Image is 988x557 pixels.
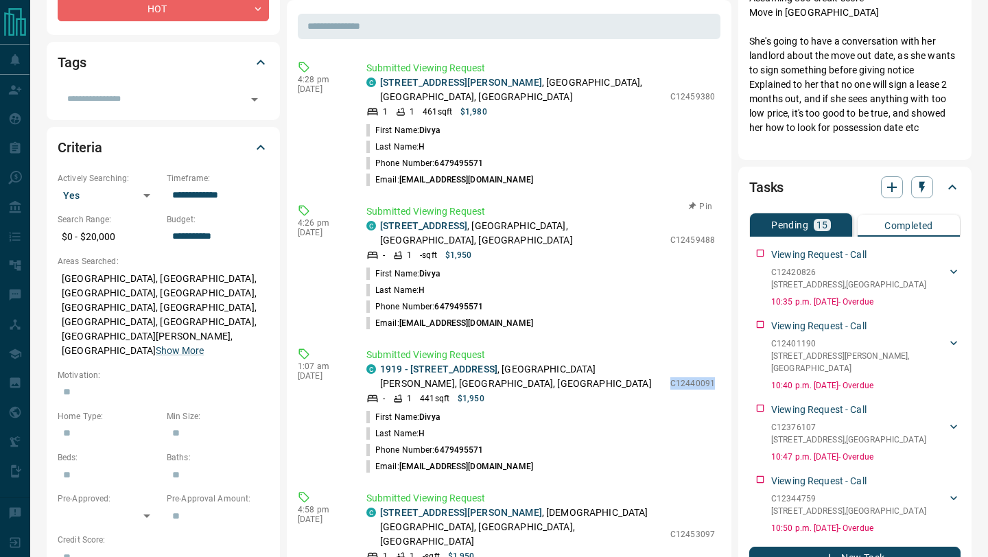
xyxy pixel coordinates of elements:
[420,249,437,261] p: - sqft
[380,75,663,104] p: , [GEOGRAPHIC_DATA], [GEOGRAPHIC_DATA], [GEOGRAPHIC_DATA]
[366,204,715,219] p: Submitted Viewing Request
[58,185,160,206] div: Yes
[380,507,542,518] a: [STREET_ADDRESS][PERSON_NAME]
[366,284,425,296] p: Last Name:
[298,228,346,237] p: [DATE]
[366,78,376,87] div: condos.ca
[771,278,926,291] p: [STREET_ADDRESS] , [GEOGRAPHIC_DATA]
[167,493,269,505] p: Pre-Approval Amount:
[366,300,484,313] p: Phone Number:
[419,126,440,135] span: Divya
[434,302,483,311] span: 6479495571
[366,124,440,137] p: First Name:
[298,75,346,84] p: 4:28 pm
[771,490,961,520] div: C12344759[STREET_ADDRESS],[GEOGRAPHIC_DATA]
[380,219,663,248] p: , [GEOGRAPHIC_DATA], [GEOGRAPHIC_DATA], [GEOGRAPHIC_DATA]
[58,369,269,381] p: Motivation:
[399,462,533,471] span: [EMAIL_ADDRESS][DOMAIN_NAME]
[58,410,160,423] p: Home Type:
[419,142,425,152] span: H
[670,528,715,541] p: C12453097
[167,451,269,464] p: Baths:
[419,269,440,278] span: Divya
[366,221,376,230] div: condos.ca
[771,350,947,375] p: [STREET_ADDRESS][PERSON_NAME] , [GEOGRAPHIC_DATA]
[58,493,160,505] p: Pre-Approved:
[366,61,715,75] p: Submitted Viewing Request
[58,213,160,226] p: Search Range:
[366,364,376,374] div: condos.ca
[366,460,533,473] p: Email:
[771,248,867,262] p: Viewing Request - Call
[58,46,269,79] div: Tags
[58,255,269,268] p: Areas Searched:
[167,172,269,185] p: Timeframe:
[749,176,784,198] h2: Tasks
[458,392,484,405] p: $1,950
[771,335,961,377] div: C12401190[STREET_ADDRESS][PERSON_NAME],[GEOGRAPHIC_DATA]
[298,362,346,371] p: 1:07 am
[366,411,440,423] p: First Name:
[58,268,269,362] p: [GEOGRAPHIC_DATA], [GEOGRAPHIC_DATA], [GEOGRAPHIC_DATA], [GEOGRAPHIC_DATA], [GEOGRAPHIC_DATA], [G...
[366,174,533,186] p: Email:
[383,249,385,261] p: -
[771,522,961,534] p: 10:50 p.m. [DATE] - Overdue
[156,344,204,358] button: Show More
[366,491,715,506] p: Submitted Viewing Request
[58,137,102,158] h2: Criteria
[58,172,160,185] p: Actively Searching:
[245,90,264,109] button: Open
[383,106,388,118] p: 1
[460,106,487,118] p: $1,980
[771,319,867,333] p: Viewing Request - Call
[298,505,346,514] p: 4:58 pm
[380,77,542,88] a: [STREET_ADDRESS][PERSON_NAME]
[670,377,715,390] p: C12440091
[298,514,346,524] p: [DATE]
[298,84,346,94] p: [DATE]
[445,249,472,261] p: $1,950
[366,268,440,280] p: First Name:
[771,263,961,294] div: C12420826[STREET_ADDRESS],[GEOGRAPHIC_DATA]
[423,106,452,118] p: 461 sqft
[771,434,926,446] p: [STREET_ADDRESS] , [GEOGRAPHIC_DATA]
[771,418,961,449] div: C12376107[STREET_ADDRESS],[GEOGRAPHIC_DATA]
[681,200,720,213] button: Pin
[771,451,961,463] p: 10:47 p.m. [DATE] - Overdue
[366,348,715,362] p: Submitted Viewing Request
[366,317,533,329] p: Email:
[399,318,533,328] span: [EMAIL_ADDRESS][DOMAIN_NAME]
[771,379,961,392] p: 10:40 p.m. [DATE] - Overdue
[410,106,414,118] p: 1
[298,371,346,381] p: [DATE]
[771,421,926,434] p: C12376107
[771,505,926,517] p: [STREET_ADDRESS] , [GEOGRAPHIC_DATA]
[380,220,467,231] a: [STREET_ADDRESS]
[58,451,160,464] p: Beds:
[58,226,160,248] p: $0 - $20,000
[670,91,715,103] p: C12459380
[298,218,346,228] p: 4:26 pm
[419,412,440,422] span: Divya
[366,444,484,456] p: Phone Number:
[419,285,425,295] span: H
[771,296,961,308] p: 10:35 p.m. [DATE] - Overdue
[771,474,867,488] p: Viewing Request - Call
[816,220,828,230] p: 15
[399,175,533,185] span: [EMAIL_ADDRESS][DOMAIN_NAME]
[383,392,385,405] p: -
[884,221,933,230] p: Completed
[771,403,867,417] p: Viewing Request - Call
[407,249,412,261] p: 1
[419,429,425,438] span: H
[58,51,86,73] h2: Tags
[771,220,808,230] p: Pending
[749,171,961,204] div: Tasks
[58,534,269,546] p: Credit Score:
[366,157,484,169] p: Phone Number:
[670,234,715,246] p: C12459488
[167,213,269,226] p: Budget:
[420,392,449,405] p: 441 sqft
[434,158,483,168] span: 6479495571
[434,445,483,455] span: 6479495571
